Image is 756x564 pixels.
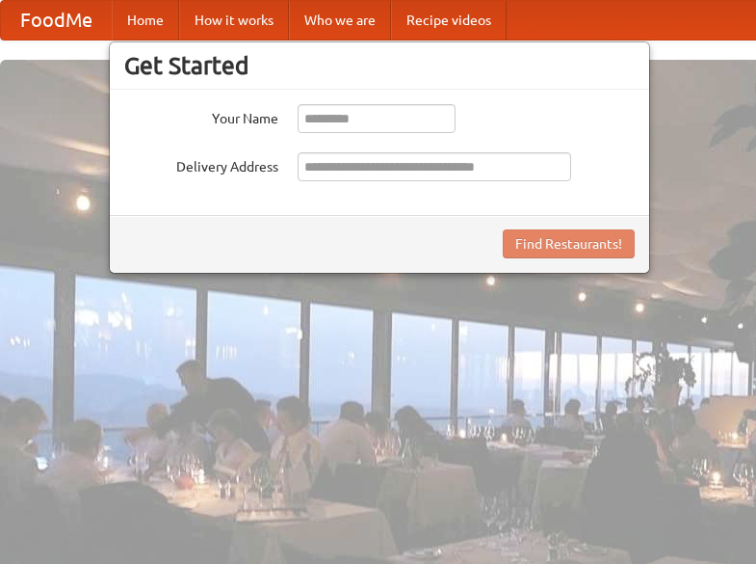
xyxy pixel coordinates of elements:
[1,1,112,40] a: FoodMe
[289,1,391,40] a: Who we are
[503,229,635,258] button: Find Restaurants!
[391,1,507,40] a: Recipe videos
[179,1,289,40] a: How it works
[124,51,635,80] h3: Get Started
[124,104,278,128] label: Your Name
[112,1,179,40] a: Home
[124,152,278,176] label: Delivery Address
